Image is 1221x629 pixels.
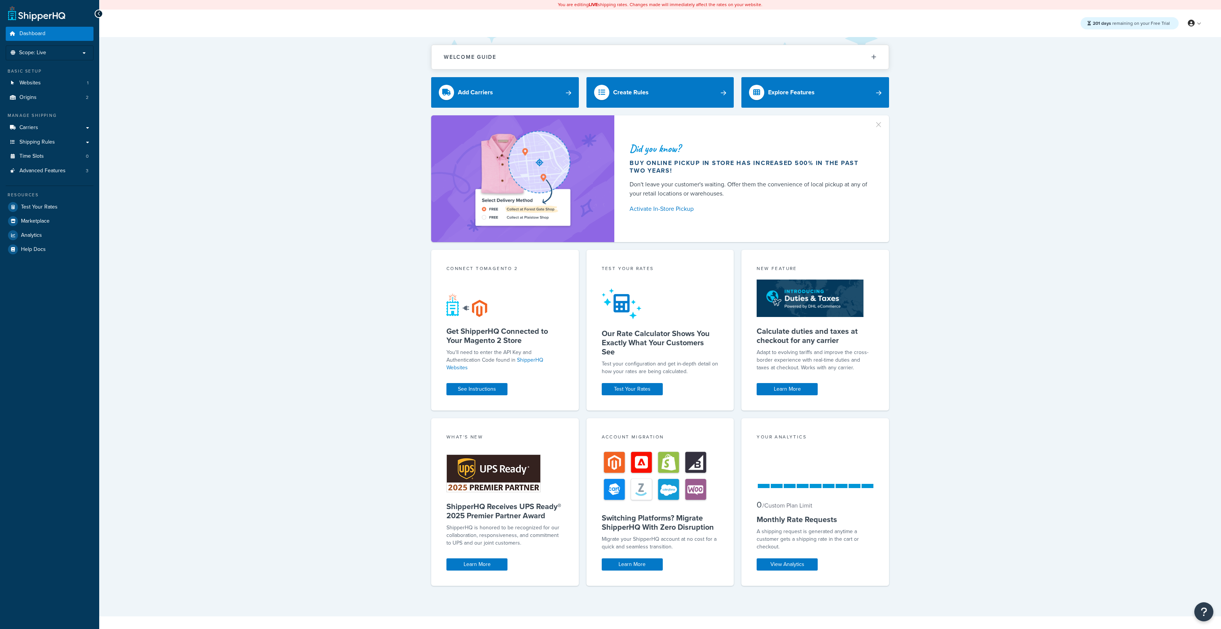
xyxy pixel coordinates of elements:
[431,77,579,108] a: Add Carriers
[19,31,45,37] span: Dashboard
[6,164,93,178] li: Advanced Features
[6,91,93,105] a: Origins2
[19,94,37,101] span: Origins
[19,50,46,56] span: Scope: Live
[6,76,93,90] a: Websites1
[613,87,649,98] div: Create Rules
[741,77,889,108] a: Explore Features
[602,383,663,395] a: Test Your Rates
[757,433,874,442] div: Your Analytics
[602,558,663,571] a: Learn More
[630,180,871,198] div: Don't leave your customer's waiting. Offer them the convenience of local pickup at any of your re...
[602,329,719,356] h5: Our Rate Calculator Shows You Exactly What Your Customers See
[602,535,719,551] div: Migrate your ShipperHQ account at no cost for a quick and seamless transition.
[6,112,93,119] div: Manage Shipping
[446,293,487,317] img: connect-shq-magento-24cdf84b.svg
[446,524,564,547] p: ShipperHQ is honored to be recognized for our collaboration, responsiveness, and commitment to UP...
[768,87,815,98] div: Explore Features
[757,327,874,345] h5: Calculate duties and taxes at checkout for any carrier
[1194,602,1213,621] button: Open Resource Center
[6,164,93,178] a: Advanced Features3
[602,265,719,274] div: Test your rates
[1093,20,1170,27] span: remaining on your Free Trial
[6,214,93,228] a: Marketplace
[6,243,93,256] a: Help Docs
[19,139,55,146] span: Shipping Rules
[86,153,89,160] span: 0
[757,515,874,524] h5: Monthly Rate Requests
[757,528,874,551] div: A shipping request is generated anytime a customer gets a shipping rate in the cart or checkout.
[6,27,93,41] a: Dashboard
[21,204,58,210] span: Test Your Rates
[6,149,93,163] li: Time Slots
[757,265,874,274] div: New Feature
[757,349,874,372] p: Adapt to evolving tariffs and improve the cross-border experience with real-time duties and taxes...
[458,87,493,98] div: Add Carriers
[446,349,564,372] p: You'll need to enter the API Key and Authentication Code found in
[6,200,93,214] a: Test Your Rates
[757,558,818,571] a: View Analytics
[589,1,598,8] b: LIVE
[6,121,93,135] a: Carriers
[602,360,719,375] div: Test your configuration and get in-depth detail on how your rates are being calculated.
[762,501,812,510] small: / Custom Plan Limit
[446,433,564,442] div: What's New
[586,77,734,108] a: Create Rules
[6,192,93,198] div: Resources
[6,228,93,242] a: Analytics
[87,80,89,86] span: 1
[446,327,564,345] h5: Get ShipperHQ Connected to Your Magento 2 Store
[444,54,496,60] h2: Welcome Guide
[86,94,89,101] span: 2
[446,558,507,571] a: Learn More
[432,45,889,69] button: Welcome Guide
[1093,20,1111,27] strong: 201 days
[19,125,38,131] span: Carriers
[6,68,93,74] div: Basic Setup
[602,513,719,532] h5: Switching Platforms? Migrate ShipperHQ With Zero Disruption
[630,204,871,214] a: Activate In-Store Pickup
[446,356,543,372] a: ShipperHQ Websites
[757,383,818,395] a: Learn More
[21,218,50,225] span: Marketplace
[86,168,89,174] span: 3
[6,135,93,149] a: Shipping Rules
[602,433,719,442] div: Account Migration
[19,80,41,86] span: Websites
[454,127,592,231] img: ad-shirt-map-b0359fc47e01cab431d101c4b569394f6a03f54285957d908178d52f29eb9668.png
[6,76,93,90] li: Websites
[630,143,871,154] div: Did you know?
[21,232,42,239] span: Analytics
[19,153,44,160] span: Time Slots
[446,265,564,274] div: Connect to Magento 2
[446,383,507,395] a: See Instructions
[6,149,93,163] a: Time Slots0
[757,498,762,511] span: 0
[446,502,564,520] h5: ShipperHQ Receives UPS Ready® 2025 Premier Partner Award
[19,168,66,174] span: Advanced Features
[630,159,871,175] div: Buy online pickup in store has increased 500% in the past two years!
[6,91,93,105] li: Origins
[21,246,46,253] span: Help Docs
